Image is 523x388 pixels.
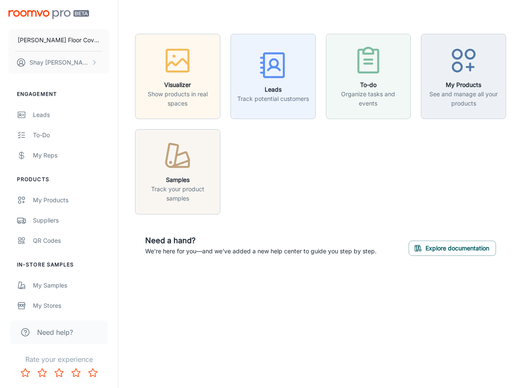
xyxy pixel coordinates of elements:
[421,71,506,80] a: My ProductsSee and manage all your products
[421,34,506,119] button: My ProductsSee and manage all your products
[409,241,496,256] button: Explore documentation
[145,235,377,247] h6: Need a hand?
[426,90,501,108] p: See and manage all your products
[33,110,109,119] div: Leads
[141,185,215,203] p: Track your product samples
[8,29,109,51] button: [PERSON_NAME] Floor Covering
[135,129,220,214] button: SamplesTrack your product samples
[141,175,215,185] h6: Samples
[237,85,309,94] h6: Leads
[230,34,316,119] button: LeadsTrack potential customers
[33,130,109,140] div: To-do
[33,216,109,225] div: Suppliers
[33,195,109,205] div: My Products
[8,10,89,19] img: Roomvo PRO Beta
[331,90,406,108] p: Organize tasks and events
[33,281,109,290] div: My Samples
[409,243,496,252] a: Explore documentation
[135,34,220,119] button: VisualizerShow products in real spaces
[8,52,109,73] button: Shay [PERSON_NAME]
[141,80,215,90] h6: Visualizer
[135,167,220,175] a: SamplesTrack your product samples
[426,80,501,90] h6: My Products
[30,58,89,67] p: Shay [PERSON_NAME]
[145,247,377,256] p: We're here for you—and we've added a new help center to guide you step by step.
[141,90,215,108] p: Show products in real spaces
[230,71,316,80] a: LeadsTrack potential customers
[326,34,411,119] button: To-doOrganize tasks and events
[33,151,109,160] div: My Reps
[326,71,411,80] a: To-doOrganize tasks and events
[237,94,309,103] p: Track potential customers
[33,236,109,245] div: QR Codes
[18,35,100,45] p: [PERSON_NAME] Floor Covering
[331,80,406,90] h6: To-do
